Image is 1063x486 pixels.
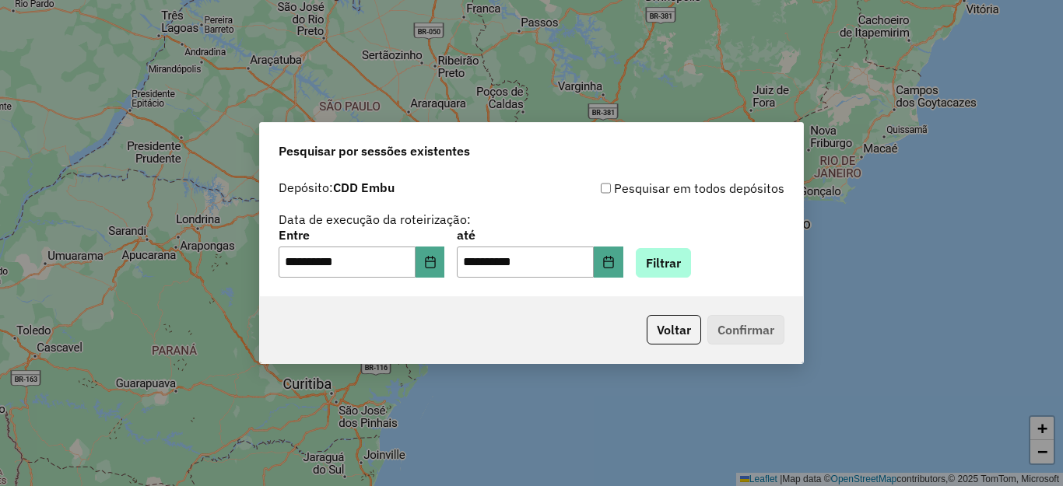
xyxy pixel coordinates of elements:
button: Choose Date [594,246,623,278]
label: Entre [279,226,444,244]
span: Pesquisar por sessões existentes [279,142,470,160]
div: Pesquisar em todos depósitos [531,179,784,198]
button: Choose Date [416,246,445,278]
label: Data de execução da roteirização: [279,210,471,229]
button: Voltar [647,315,701,344]
label: Depósito: [279,178,395,197]
button: Filtrar [636,248,691,278]
strong: CDD Embu [333,180,395,195]
label: até [457,226,623,244]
